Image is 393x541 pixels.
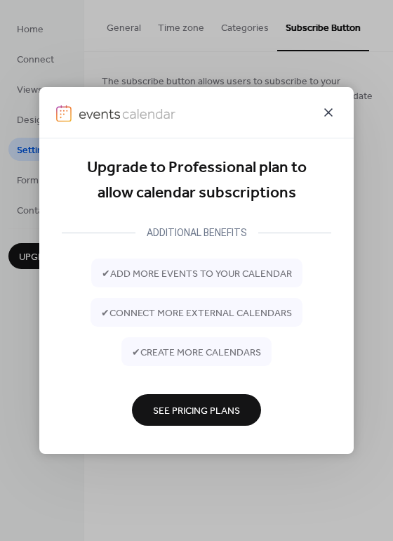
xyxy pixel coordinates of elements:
div: Upgrade to Professional plan to allow calendar subscriptions [62,155,331,207]
span: See Pricing Plans [153,403,240,418]
span: ✔ add more events to your calendar [102,266,292,281]
div: ADDITIONAL BENEFITS [135,224,258,241]
span: ✔ connect more external calendars [101,306,292,320]
img: logo-type [79,105,175,122]
img: logo-icon [56,105,72,122]
button: See Pricing Plans [132,394,261,426]
span: ✔ create more calendars [132,345,261,360]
